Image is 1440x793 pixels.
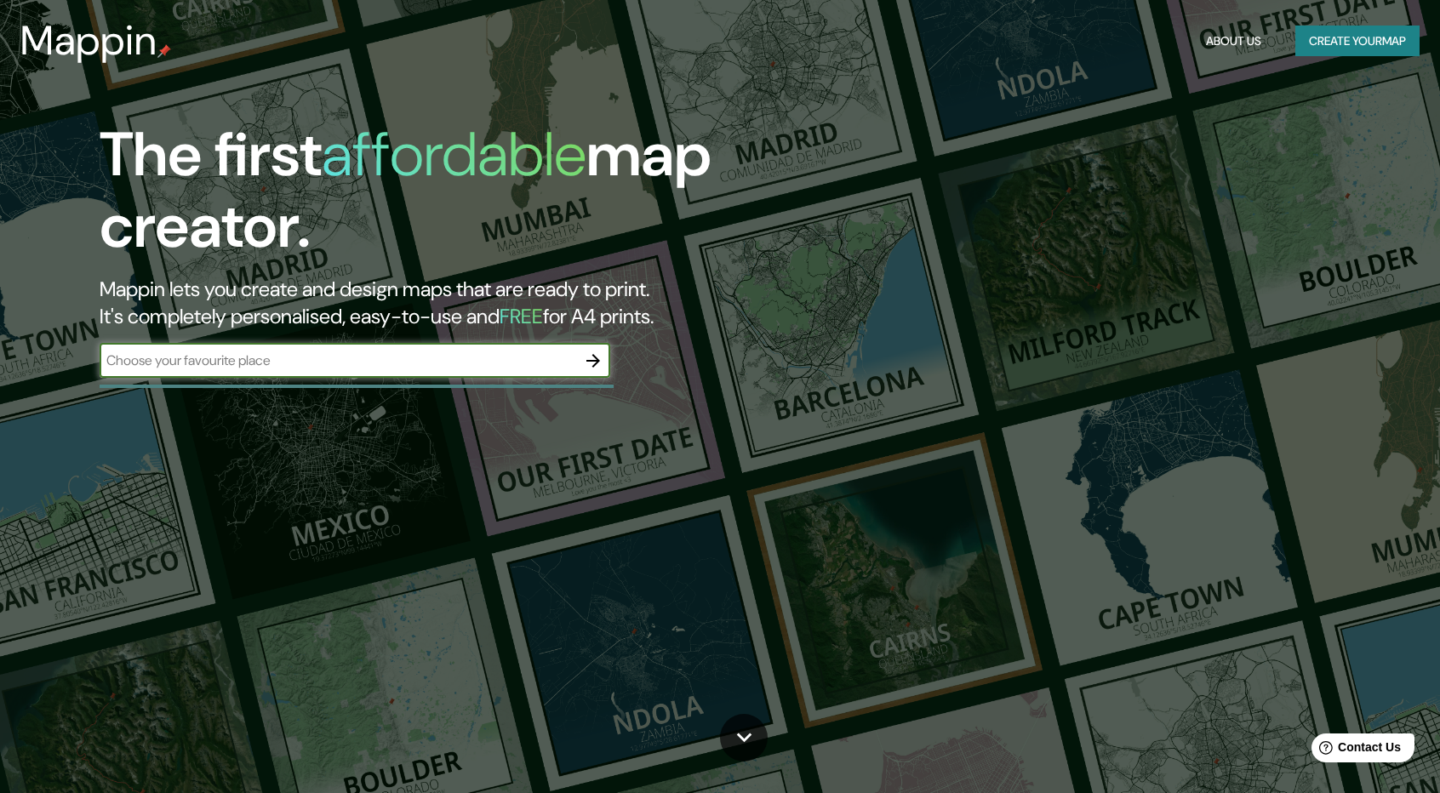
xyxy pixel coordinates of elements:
button: About Us [1199,26,1268,57]
iframe: Help widget launcher [1289,727,1421,774]
img: mappin-pin [157,44,171,58]
h1: affordable [322,115,586,194]
h1: The first map creator. [100,119,820,276]
h3: Mappin [20,17,157,65]
h2: Mappin lets you create and design maps that are ready to print. It's completely personalised, eas... [100,276,820,330]
h5: FREE [500,303,543,329]
input: Choose your favourite place [100,351,576,370]
button: Create yourmap [1295,26,1420,57]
